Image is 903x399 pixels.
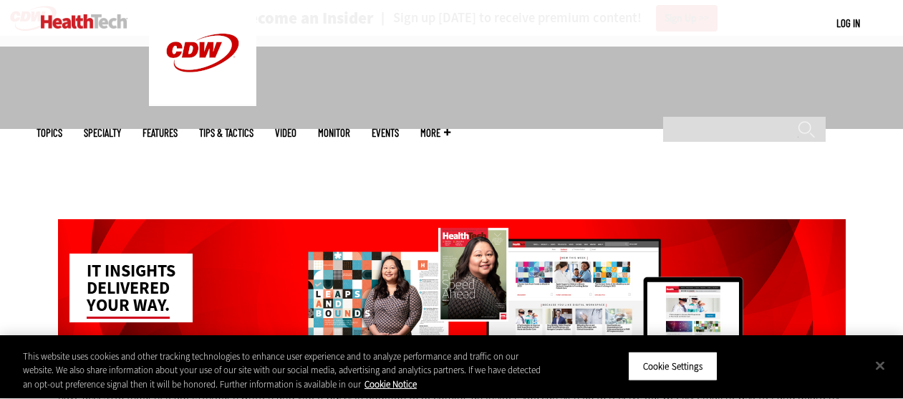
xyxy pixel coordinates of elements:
[143,128,178,138] a: Features
[37,128,62,138] span: Topics
[864,350,896,381] button: Close
[199,128,253,138] a: Tips & Tactics
[275,128,296,138] a: Video
[41,14,127,29] img: Home
[84,128,121,138] span: Specialty
[836,16,860,29] a: Log in
[364,378,417,390] a: More information about your privacy
[87,294,170,319] span: your way.
[318,128,350,138] a: MonITor
[420,128,450,138] span: More
[69,254,193,322] div: IT insights delivered
[23,350,542,392] div: This website uses cookies and other tracking technologies to enhance user experience and to analy...
[836,16,860,31] div: User menu
[149,95,256,110] a: CDW
[628,351,718,381] button: Cookie Settings
[372,128,399,138] a: Events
